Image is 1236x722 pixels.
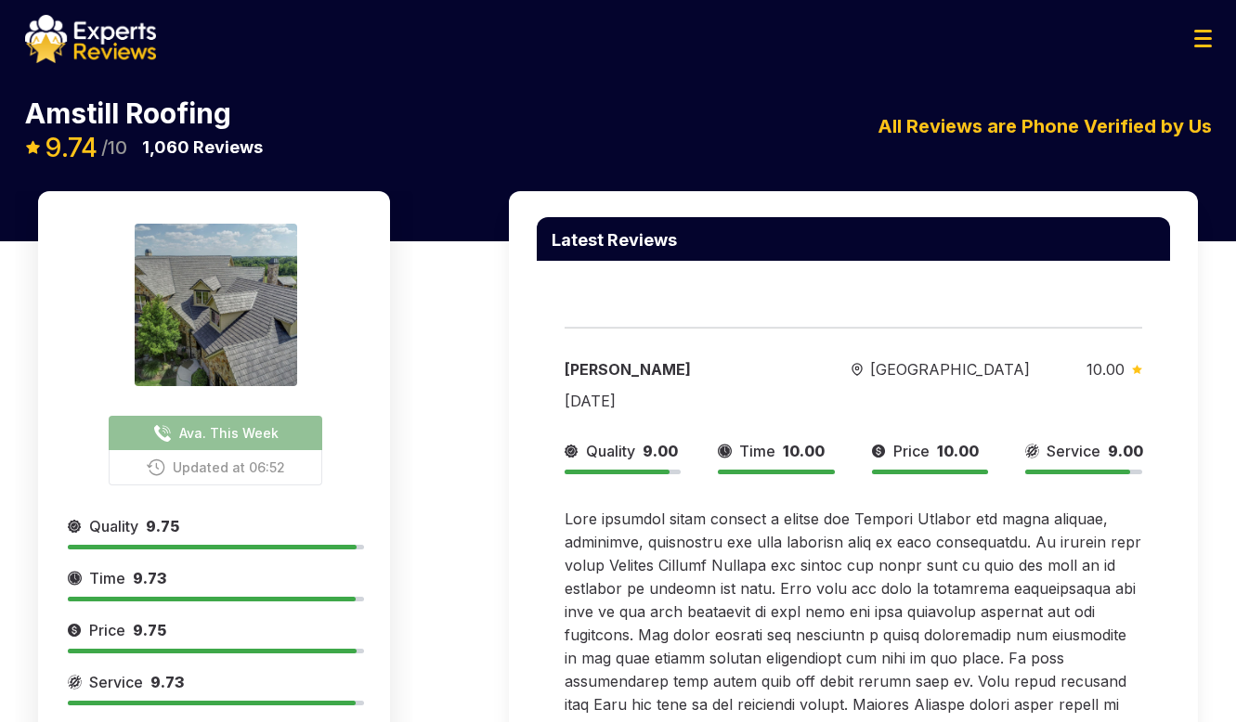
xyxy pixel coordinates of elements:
[937,442,979,460] span: 10.00
[146,517,179,535] span: 9.75
[870,358,1030,380] span: [GEOGRAPHIC_DATA]
[68,671,82,693] img: slider icon
[1086,360,1125,379] span: 10.00
[68,567,82,589] img: slider icon
[1132,365,1142,374] img: slider icon
[25,15,156,63] img: logo
[586,440,635,462] span: Quality
[68,619,82,641] img: slider icon
[109,450,322,485] button: Updated at 06:52
[1025,440,1039,462] img: slider icon
[25,99,231,127] p: Amstill Roofing
[68,515,82,537] img: slider icon
[135,224,297,386] img: expert image
[739,440,775,462] span: Time
[147,458,165,476] img: buttonPhoneIcon
[718,440,732,462] img: slider icon
[89,671,143,693] span: Service
[179,423,279,443] span: Ava. This Week
[872,440,886,462] img: slider icon
[142,135,263,161] p: Reviews
[552,232,677,249] p: Latest Reviews
[153,424,172,443] img: buttonPhoneIcon
[1194,30,1212,47] img: Menu Icon
[1047,440,1100,462] span: Service
[1108,442,1143,460] span: 9.00
[150,673,184,691] span: 9.73
[1158,644,1236,722] iframe: OpenWidget widget
[565,440,579,462] img: slider icon
[173,458,285,477] span: Updated at 06:52
[89,515,138,537] span: Quality
[133,569,166,587] span: 9.73
[565,390,616,412] div: [DATE]
[89,619,125,641] span: Price
[142,137,189,157] span: 1,060
[45,132,98,163] span: 9.74
[565,358,796,380] div: [PERSON_NAME]
[783,442,825,460] span: 10.00
[109,416,322,450] button: Ava. This Week
[89,567,125,589] span: Time
[133,621,166,639] span: 9.75
[101,138,127,157] span: /10
[643,442,678,460] span: 9.00
[878,112,1212,140] p: All Reviews are Phone Verified by Us
[852,363,863,377] img: slider icon
[893,440,930,462] span: Price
